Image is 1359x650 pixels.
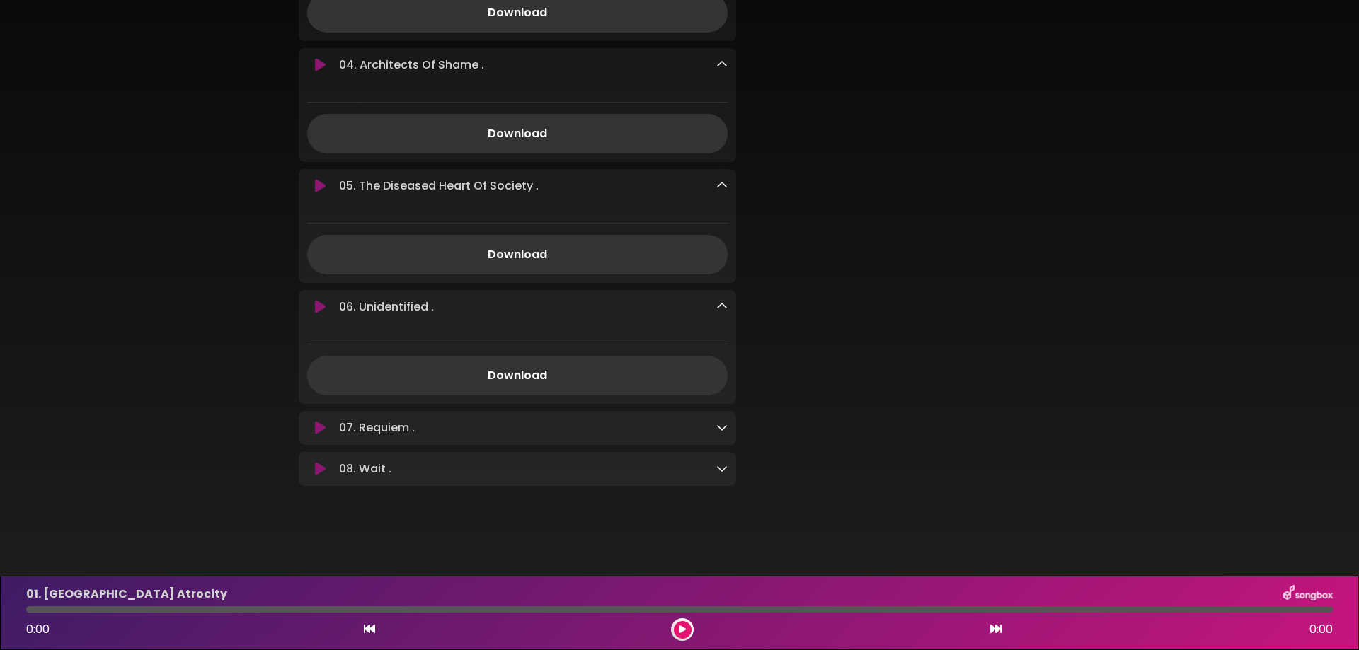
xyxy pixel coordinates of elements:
a: Download [307,356,728,395]
p: 06. Unidentified . [339,298,434,315]
a: Download [307,235,728,274]
a: Download [307,114,728,153]
p: 04. Architects Of Shame . [339,57,484,74]
p: 05. The Diseased Heart Of Society . [339,178,539,195]
p: 07. Requiem . [339,419,415,436]
p: 08. Wait . [339,460,391,477]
